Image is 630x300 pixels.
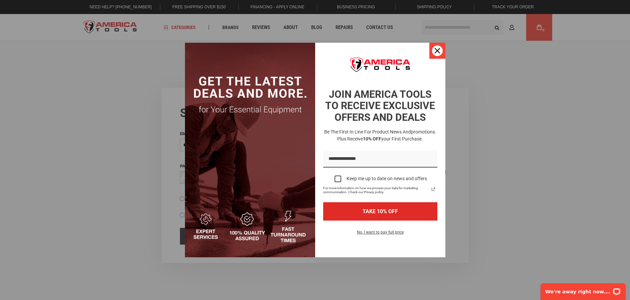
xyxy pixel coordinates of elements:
strong: JOIN AMERICA TOOLS TO RECEIVE EXCLUSIVE OFFERS AND DEALS [325,88,435,123]
iframe: LiveChat chat widget [536,279,630,300]
a: Read our Privacy Policy [429,185,437,193]
svg: close icon [435,48,440,53]
input: Email field [323,151,437,168]
div: Keep me up to date on news and offers [347,176,427,182]
strong: 10% OFF [363,136,381,141]
button: Close [429,43,445,59]
button: No, I want to pay full price [352,229,409,240]
button: TAKE 10% OFF [323,202,437,221]
svg: link icon [429,185,437,193]
span: For more information on how we process your data for marketing communication. Check our Privacy p... [323,186,429,194]
h3: Be the first in line for product news and [322,128,439,142]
